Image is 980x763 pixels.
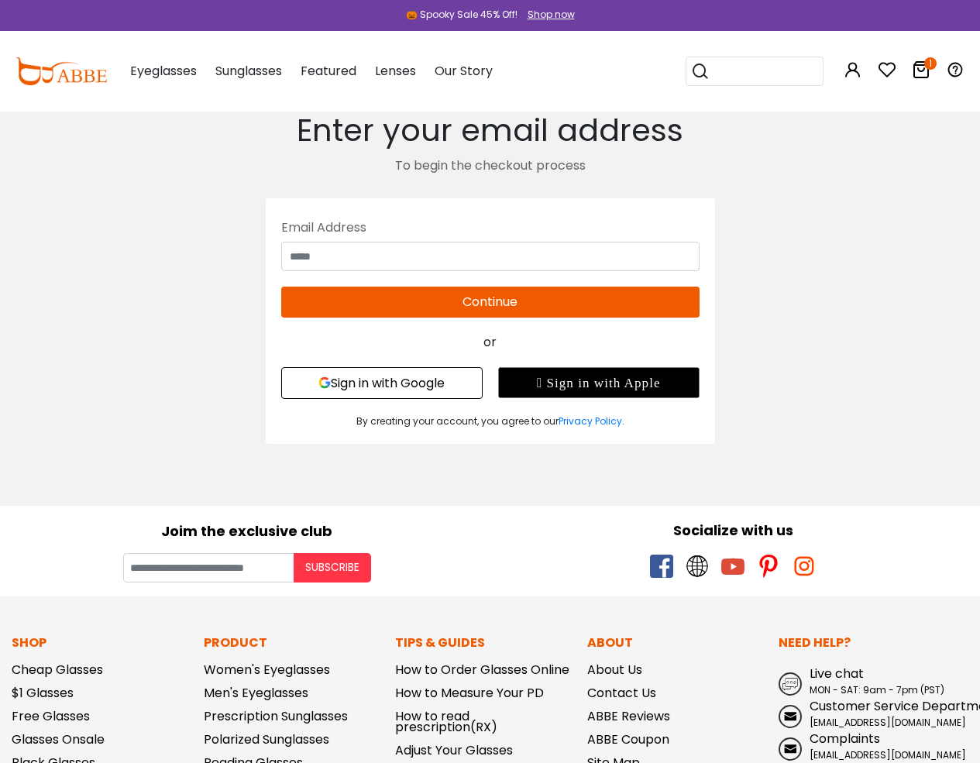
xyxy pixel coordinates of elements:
a: Adjust Your Glasses [395,741,513,759]
span: youtube [721,555,744,578]
span: Featured [301,62,356,80]
img: abbeglasses.com [15,57,107,85]
span: pinterest [757,555,780,578]
a: ABBE Reviews [587,707,670,725]
p: Need Help? [779,634,968,652]
a: Polarized Sunglasses [204,730,329,748]
span: twitter [686,555,709,578]
span: MON - SAT: 9am - 7pm (PST) [810,683,944,696]
div: Shop now [528,8,575,22]
a: How to read prescription(RX) [395,707,497,736]
span: Complaints [810,730,880,748]
p: About [587,634,764,652]
a: Complaints [EMAIL_ADDRESS][DOMAIN_NAME] [779,730,968,762]
span: Our Story [435,62,493,80]
div: By creating your account, you agree to our . [281,414,700,428]
span: Eyeglasses [130,62,197,80]
span: instagram [793,555,816,578]
div: Sign in with Apple [498,367,700,398]
div: Socialize with us [498,520,969,541]
a: Customer Service Department [EMAIL_ADDRESS][DOMAIN_NAME] [779,697,968,730]
a: How to Measure Your PD [395,684,544,702]
span: Sunglasses [215,62,282,80]
p: Product [204,634,380,652]
a: Shop now [520,8,575,21]
a: Live chat MON - SAT: 9am - 7pm (PST) [779,665,968,697]
div: Joim the exclusive club [12,517,483,541]
a: Contact Us [587,684,656,702]
div: To begin the checkout process [12,156,968,175]
p: Shop [12,634,188,652]
i: 1 [924,57,937,70]
button: Subscribe [294,553,371,583]
a: $1 Glasses [12,684,74,702]
div: Email Address [281,214,700,242]
h2: Enter your email address [12,112,968,149]
div: or [281,333,700,352]
a: Privacy Policy [559,414,622,428]
a: About Us [587,661,642,679]
span: facebook [650,555,673,578]
a: Glasses Onsale [12,730,105,748]
button: Sign in with Google [281,367,483,399]
a: Women's Eyeglasses [204,661,330,679]
a: Prescription Sunglasses [204,707,348,725]
a: Free Glasses [12,707,90,725]
a: ABBE Coupon [587,730,669,748]
a: Men's Eyeglasses [204,684,308,702]
a: Cheap Glasses [12,661,103,679]
p: Tips & Guides [395,634,572,652]
a: 1 [912,64,930,81]
span: [EMAIL_ADDRESS][DOMAIN_NAME] [810,716,966,729]
div: 🎃 Spooky Sale 45% Off! [406,8,518,22]
span: Live chat [810,665,864,682]
a: How to Order Glasses Online [395,661,569,679]
span: Lenses [375,62,416,80]
input: Your email [123,553,294,583]
button: Continue [281,287,700,318]
span: [EMAIL_ADDRESS][DOMAIN_NAME] [810,748,966,761]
